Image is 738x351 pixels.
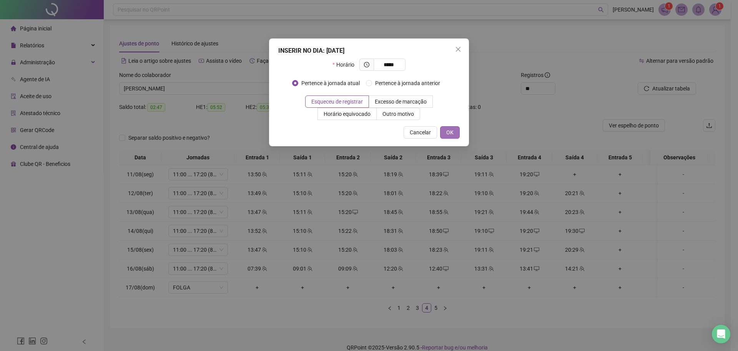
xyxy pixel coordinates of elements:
[446,128,454,137] span: OK
[298,79,363,87] span: Pertence à jornada atual
[372,79,443,87] span: Pertence à jornada anterior
[324,111,371,117] span: Horário equivocado
[311,99,363,105] span: Esqueceu de registrar
[440,126,460,139] button: OK
[332,58,359,71] label: Horário
[410,128,431,137] span: Cancelar
[452,43,464,55] button: Close
[382,111,414,117] span: Outro motivo
[404,126,437,139] button: Cancelar
[455,46,461,52] span: close
[278,46,460,55] div: INSERIR NO DIA : [DATE]
[712,325,730,343] div: Open Intercom Messenger
[375,99,427,105] span: Excesso de marcação
[364,62,369,67] span: clock-circle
